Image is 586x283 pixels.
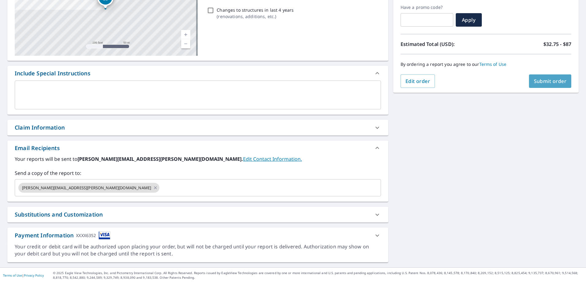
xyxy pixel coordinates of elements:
p: Estimated Total (USD): [401,40,486,48]
div: Email Recipients [7,141,388,155]
div: [PERSON_NAME][EMAIL_ADDRESS][PERSON_NAME][DOMAIN_NAME] [18,183,159,193]
span: Apply [461,17,477,23]
p: © 2025 Eagle View Technologies, Inc. and Pictometry International Corp. All Rights Reserved. Repo... [53,271,583,280]
a: Terms of Use [479,61,507,67]
p: $32.75 - $87 [543,40,571,48]
a: EditContactInfo [243,156,302,162]
p: Changes to structures in last 4 years [217,7,294,13]
label: Send a copy of the report to: [15,169,381,177]
a: Privacy Policy [24,273,44,277]
label: Have a promo code? [401,5,453,10]
p: By ordering a report you agree to our [401,62,571,67]
span: [PERSON_NAME][EMAIL_ADDRESS][PERSON_NAME][DOMAIN_NAME] [18,185,155,191]
button: Apply [456,13,482,27]
a: Current Level 17, Zoom Out [181,39,190,48]
div: XXXX6352 [76,231,96,240]
div: Payment InformationXXXX6352cardImage [7,228,388,243]
div: Claim Information [15,123,65,132]
span: Edit order [405,78,430,85]
div: Substitutions and Customization [7,207,388,222]
div: Include Special Instructions [7,66,388,81]
b: [PERSON_NAME][EMAIL_ADDRESS][PERSON_NAME][DOMAIN_NAME]. [78,156,243,162]
div: Claim Information [7,120,388,135]
button: Edit order [401,74,435,88]
div: Substitutions and Customization [15,210,103,219]
a: Current Level 17, Zoom In [181,30,190,39]
p: ( renovations, additions, etc. ) [217,13,294,20]
span: Submit order [534,78,567,85]
a: Terms of Use [3,273,22,277]
label: Your reports will be sent to [15,155,381,163]
div: Payment Information [15,231,110,240]
button: Submit order [529,74,572,88]
p: | [3,274,44,277]
img: cardImage [99,231,110,240]
div: Email Recipients [15,144,60,152]
div: Include Special Instructions [15,69,90,77]
div: Your credit or debit card will be authorized upon placing your order, but will not be charged unt... [15,243,381,257]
